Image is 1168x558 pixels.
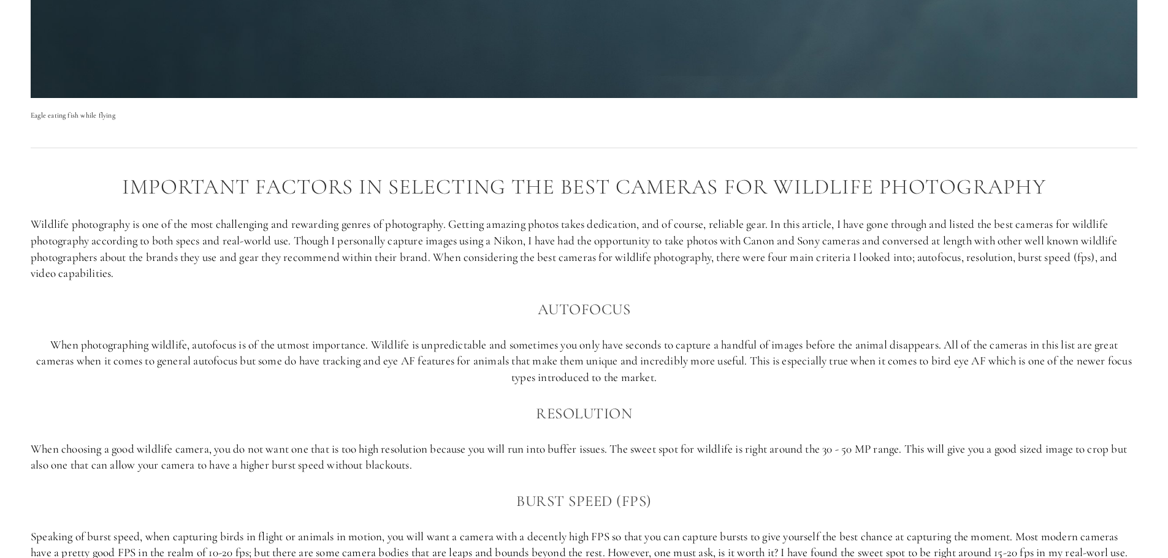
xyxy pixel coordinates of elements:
p: When choosing a good wildlife camera, you do not want one that is too high resolution because you... [31,441,1137,473]
p: Wildlife photography is one of the most challenging and rewarding genres of photography. Getting ... [31,216,1137,281]
h3: Burst Speed (FPS) [31,489,1137,513]
p: When photographing wildlife, autofocus is of the utmost importance. Wildlife is unpredictable and... [31,337,1137,386]
h3: Autofocus [31,297,1137,322]
h3: Resolution [31,401,1137,426]
p: Eagle eating fish while flying [31,109,1137,121]
h2: Important factors in selecting the best cameras for Wildlife photography [31,175,1137,199]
